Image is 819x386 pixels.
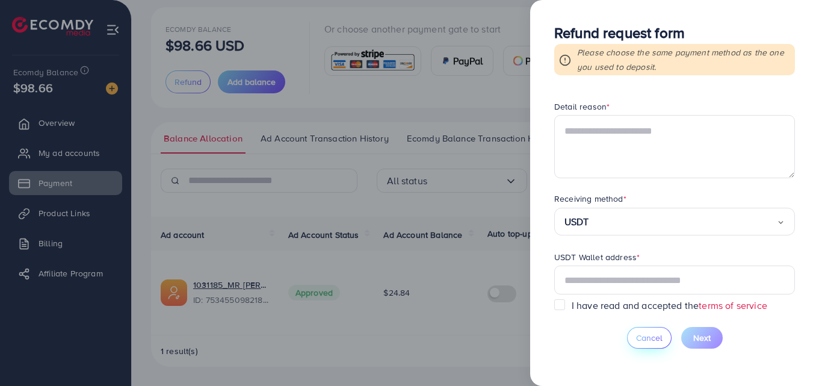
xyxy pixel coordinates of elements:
span: Next [693,332,711,344]
label: USDT Wallet address [554,251,640,263]
h3: Refund request form [554,24,795,42]
span: Cancel [636,332,663,344]
label: Receiving method [554,193,626,205]
label: I have read and accepted the [572,299,767,313]
a: terms of service [699,299,767,312]
strong: USDT [564,213,589,231]
div: Search for option [554,208,795,236]
button: Cancel [627,327,672,349]
input: Search for option [589,213,777,231]
button: Next [681,327,723,349]
iframe: Chat [768,332,810,377]
p: Please choose the same payment method as the one you used to deposit. [577,45,790,74]
label: Detail reason [554,101,610,113]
